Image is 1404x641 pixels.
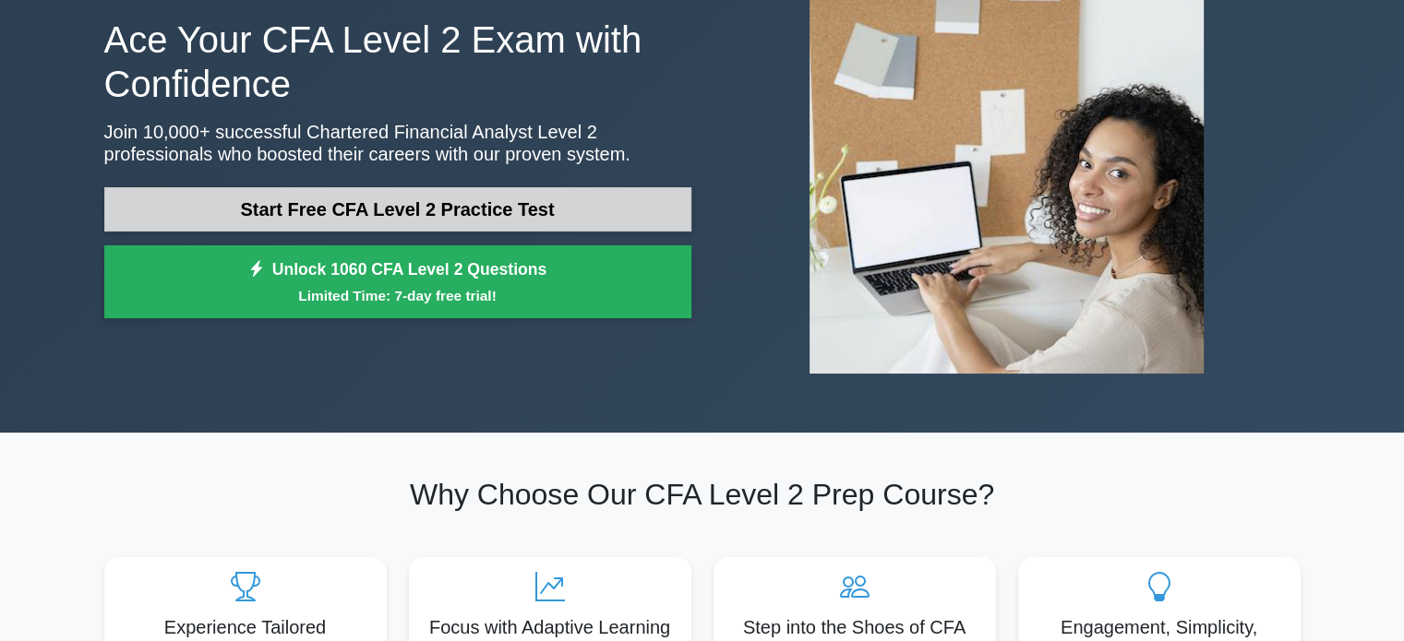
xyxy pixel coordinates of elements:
[104,477,1301,512] h2: Why Choose Our CFA Level 2 Prep Course?
[104,18,691,106] h1: Ace Your CFA Level 2 Exam with Confidence
[104,121,691,165] p: Join 10,000+ successful Chartered Financial Analyst Level 2 professionals who boosted their caree...
[104,245,691,319] a: Unlock 1060 CFA Level 2 QuestionsLimited Time: 7-day free trial!
[424,616,677,638] h5: Focus with Adaptive Learning
[127,285,668,306] small: Limited Time: 7-day free trial!
[104,187,691,231] a: Start Free CFA Level 2 Practice Test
